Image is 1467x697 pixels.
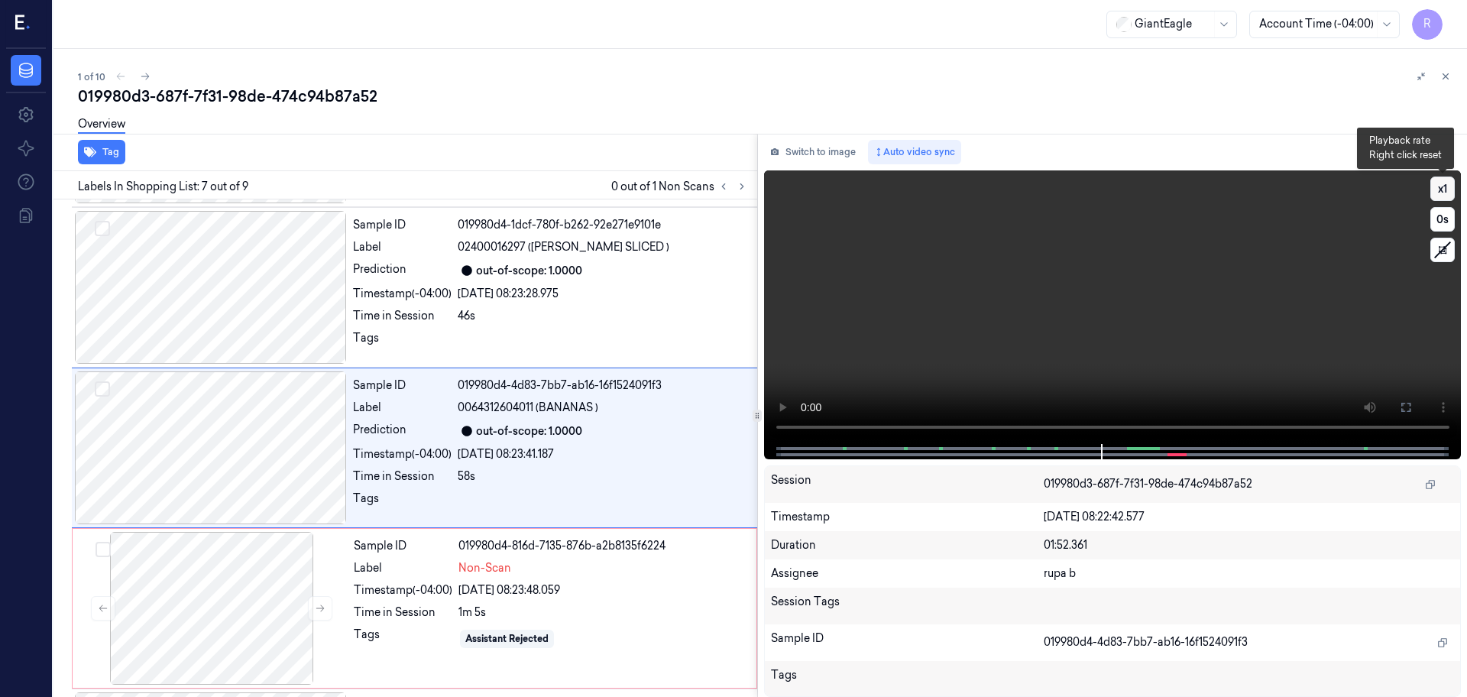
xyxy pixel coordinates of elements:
div: Time in Session [353,468,452,485]
span: 1 of 10 [78,70,105,83]
div: Tags [354,627,452,651]
div: Time in Session [354,605,452,621]
div: [DATE] 08:22:42.577 [1044,509,1454,525]
div: 019980d3-687f-7f31-98de-474c94b87a52 [78,86,1455,107]
div: 019980d4-1dcf-780f-b262-92e271e9101e [458,217,748,233]
div: Sample ID [354,538,452,554]
div: Sample ID [771,631,1044,655]
span: 019980d3-687f-7f31-98de-474c94b87a52 [1044,476,1252,492]
div: Duration [771,537,1044,553]
div: 019980d4-816d-7135-876b-a2b8135f6224 [458,538,747,554]
span: 0 out of 1 Non Scans [611,177,751,196]
button: Select row [95,381,110,397]
span: 019980d4-4d83-7bb7-ab16-16f1524091f3 [1044,634,1248,650]
div: Sample ID [353,378,452,394]
div: [DATE] 08:23:48.059 [458,582,747,598]
span: 0064312604011 (BANANAS ) [458,400,598,416]
div: 019980d4-4d83-7bb7-ab16-16f1524091f3 [458,378,748,394]
button: Select row [96,542,111,557]
button: R [1412,9,1443,40]
button: Auto video sync [868,140,961,164]
div: Label [353,239,452,255]
div: 01:52.361 [1044,537,1454,553]
span: Labels In Shopping List: 7 out of 9 [78,179,248,195]
div: [DATE] 08:23:41.187 [458,446,748,462]
a: Overview [78,116,125,134]
button: x1 [1430,177,1455,201]
div: 46s [458,308,748,324]
div: Timestamp (-04:00) [353,446,452,462]
div: Label [353,400,452,416]
div: Prediction [353,261,452,280]
div: out-of-scope: 1.0000 [476,423,582,439]
div: 1m 5s [458,605,747,621]
div: Timestamp (-04:00) [353,286,452,302]
div: Tags [353,491,452,515]
button: Tag [78,140,125,164]
div: out-of-scope: 1.0000 [476,263,582,279]
div: 58s [458,468,748,485]
div: Sample ID [353,217,452,233]
div: [DATE] 08:23:28.975 [458,286,748,302]
div: Tags [353,330,452,355]
div: Tags [771,667,1044,692]
button: 0s [1430,207,1455,232]
div: Assignee [771,566,1044,582]
div: Session [771,472,1044,497]
div: Prediction [353,422,452,440]
button: Select row [95,221,110,236]
div: Session Tags [771,594,1044,618]
div: Label [354,560,452,576]
div: Assistant Rejected [465,632,549,646]
div: rupa b [1044,566,1454,582]
div: Time in Session [353,308,452,324]
button: Switch to image [764,140,862,164]
span: 02400016297 ([PERSON_NAME] SLICED ) [458,239,669,255]
div: Timestamp (-04:00) [354,582,452,598]
span: Non-Scan [458,560,511,576]
div: Timestamp [771,509,1044,525]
